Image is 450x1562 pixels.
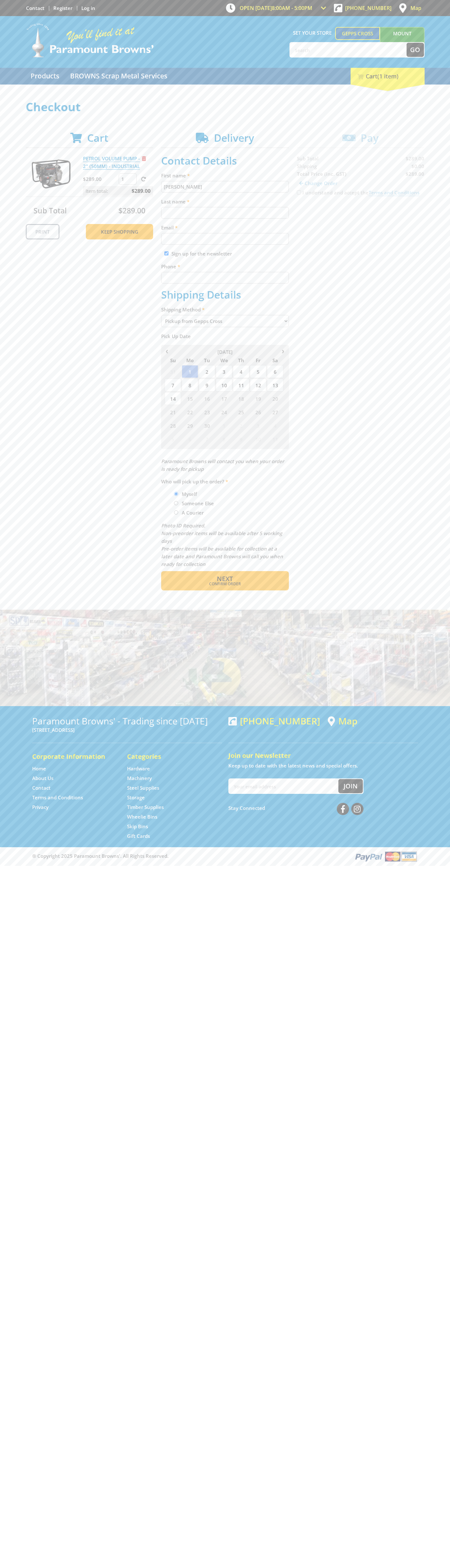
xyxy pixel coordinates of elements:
span: 28 [165,419,181,432]
span: 26 [250,406,266,418]
a: Go to the Timber Supplies page [127,804,164,811]
a: Print [26,224,60,239]
a: Go to the About Us page [32,775,53,782]
span: Set your store [289,27,335,39]
span: $289.00 [118,205,145,216]
span: 8 [182,379,198,391]
input: Please enter your email address. [161,233,289,245]
span: 7 [199,433,215,445]
span: 19 [250,392,266,405]
span: 5 [250,365,266,378]
a: Go to the Contact page [26,5,44,11]
span: 6 [267,365,283,378]
h5: Join our Newsletter [228,751,418,760]
input: Please enter your first name. [161,181,289,193]
h2: Contact Details [161,155,289,167]
span: 15 [182,392,198,405]
span: 8:00am - 5:00pm [272,4,312,12]
div: Stay Connected [228,800,363,816]
a: Go to the Steel Supplies page [127,785,159,791]
input: Your email address [229,779,338,793]
input: Please enter your last name. [161,207,289,219]
span: OPEN [DATE] [240,4,312,12]
input: Please select who will pick up the order. [174,492,178,496]
span: Delivery [214,131,254,145]
label: Shipping Method [161,306,289,313]
span: 16 [199,392,215,405]
span: We [216,356,232,364]
p: $289.00 [83,175,117,183]
span: 7 [165,379,181,391]
span: 24 [216,406,232,418]
span: 13 [267,379,283,391]
span: 9 [233,433,249,445]
span: Confirm order [175,582,275,586]
h5: Corporate Information [32,752,114,761]
label: Myself [179,489,199,499]
a: Go to the Machinery page [127,775,152,782]
span: 6 [182,433,198,445]
span: Fr [250,356,266,364]
button: Next Confirm order [161,571,289,590]
p: Keep up to date with the latest news and special offers. [228,762,418,769]
a: Go to the BROWNS Scrap Metal Services page [65,68,172,85]
div: Cart [351,68,425,85]
span: Sub Total [33,205,67,216]
label: Email [161,224,289,231]
span: 9 [199,379,215,391]
span: Th [233,356,249,364]
a: Go to the Skip Bins page [127,823,148,830]
a: Go to the Products page [26,68,64,85]
img: PayPal, Mastercard, Visa accepted [354,850,418,862]
a: Mount [PERSON_NAME] [380,27,425,51]
span: 11 [233,379,249,391]
span: 2 [233,419,249,432]
span: 11 [267,433,283,445]
span: 8 [216,433,232,445]
span: [DATE] [217,349,233,355]
span: 18 [233,392,249,405]
button: Go [407,43,424,57]
div: ® Copyright 2025 Paramount Browns'. All Rights Reserved. [26,850,425,862]
span: 10 [216,379,232,391]
span: $289.00 [132,186,151,196]
em: Paramount Browns will contact you when your order is ready for pickup [161,458,284,472]
span: 1 [216,419,232,432]
span: Sa [267,356,283,364]
a: Go to the Terms and Conditions page [32,794,83,801]
input: Search [290,43,407,57]
span: 3 [250,419,266,432]
img: Paramount Browns' [26,22,154,58]
input: Please select who will pick up the order. [174,510,178,515]
span: 30 [199,419,215,432]
span: 25 [233,406,249,418]
span: Next [217,574,233,583]
span: 4 [267,419,283,432]
span: 3 [216,365,232,378]
span: Cart [87,131,108,145]
span: Mo [182,356,198,364]
label: Sign up for the newsletter [171,250,232,257]
span: 23 [199,406,215,418]
h3: Paramount Browns' - Trading since [DATE] [32,716,222,726]
span: 10 [250,433,266,445]
span: Su [165,356,181,364]
input: Please select who will pick up the order. [174,501,178,505]
label: Someone Else [179,498,216,509]
a: View a map of Gepps Cross location [328,716,357,726]
a: Go to the Wheelie Bins page [127,813,157,820]
span: 22 [182,406,198,418]
a: Log in [81,5,95,11]
a: Go to the Home page [32,765,46,772]
span: 5 [165,433,181,445]
h2: Shipping Details [161,289,289,301]
label: Last name [161,198,289,205]
div: [PHONE_NUMBER] [228,716,320,726]
em: Photo ID Required. Non-preorder items will be available after 5 working days Pre-order items will... [161,522,283,567]
label: Who will pick up the order? [161,478,289,485]
img: PETROL VOLUME PUMP - 2" (50MM) - INDUSTRIAL [32,155,70,193]
a: Go to the Gift Cards page [127,833,150,839]
a: Go to the registration page [53,5,72,11]
span: (1 item) [377,72,399,80]
select: Please select a shipping method. [161,315,289,327]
